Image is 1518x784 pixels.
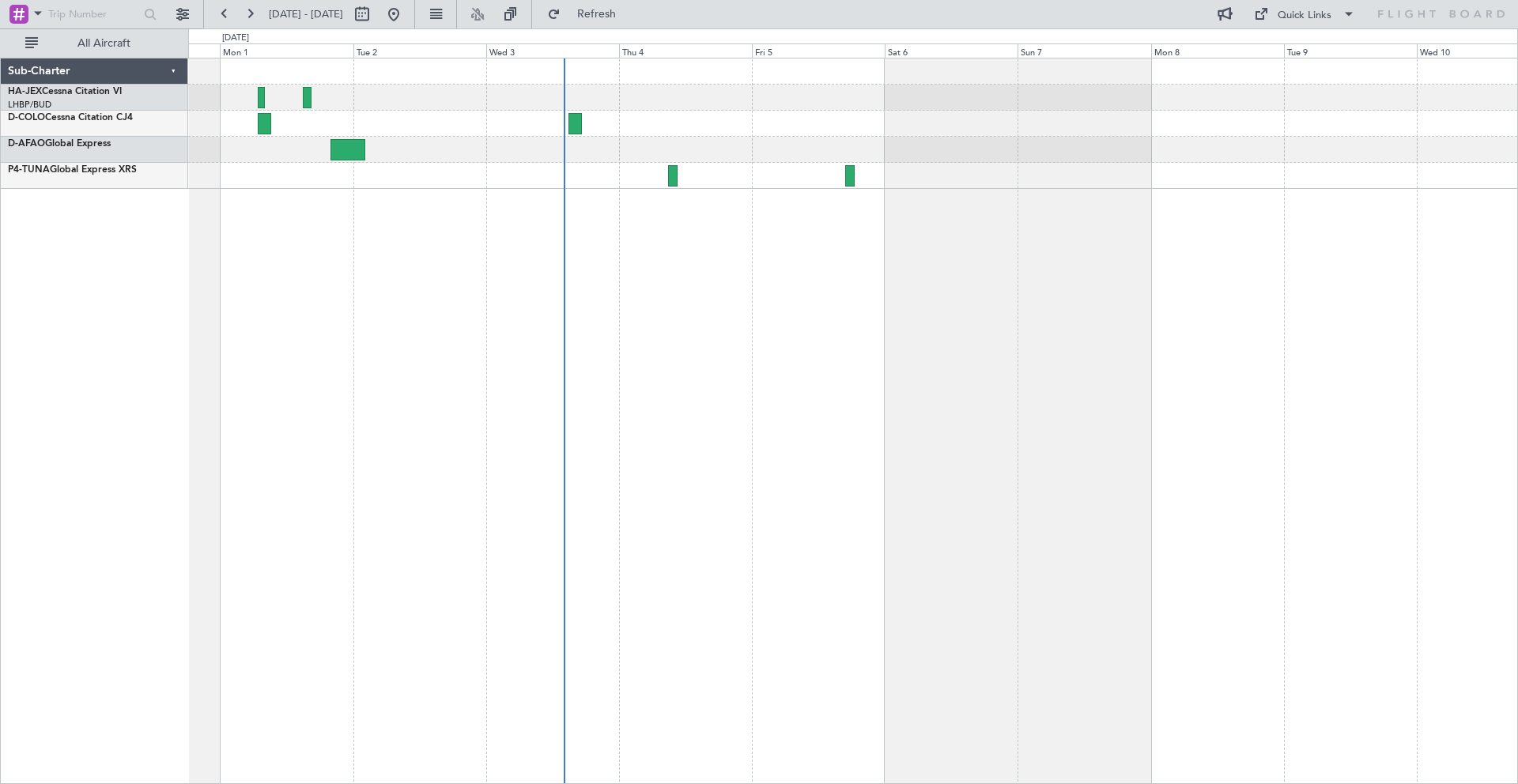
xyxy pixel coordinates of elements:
[8,87,42,96] span: HA-JEX
[1284,43,1417,58] div: Tue 9
[222,32,249,45] div: [DATE]
[8,139,111,149] a: D-AFAOGlobal Express
[48,2,139,26] input: Trip Number
[8,165,137,175] a: P4-TUNAGlobal Express XRS
[220,43,353,58] div: Mon 1
[752,43,885,58] div: Fri 5
[885,43,1018,58] div: Sat 6
[8,113,133,122] a: D-COLOCessna Citation CJ4
[1018,43,1150,58] div: Sun 7
[353,43,486,58] div: Tue 2
[1246,2,1363,27] button: Quick Links
[1278,8,1331,24] div: Quick Links
[1151,43,1284,58] div: Mon 8
[540,2,635,27] button: Refresh
[486,43,619,58] div: Wed 3
[8,113,45,122] span: D-COLO
[269,7,343,21] span: [DATE] - [DATE]
[8,87,122,96] a: HA-JEXCessna Citation VI
[8,99,51,111] a: LHBP/BUD
[564,9,630,20] span: Refresh
[8,165,50,175] span: P4-TUNA
[619,43,752,58] div: Thu 4
[17,31,172,56] button: All Aircraft
[41,38,167,49] span: All Aircraft
[8,139,45,149] span: D-AFAO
